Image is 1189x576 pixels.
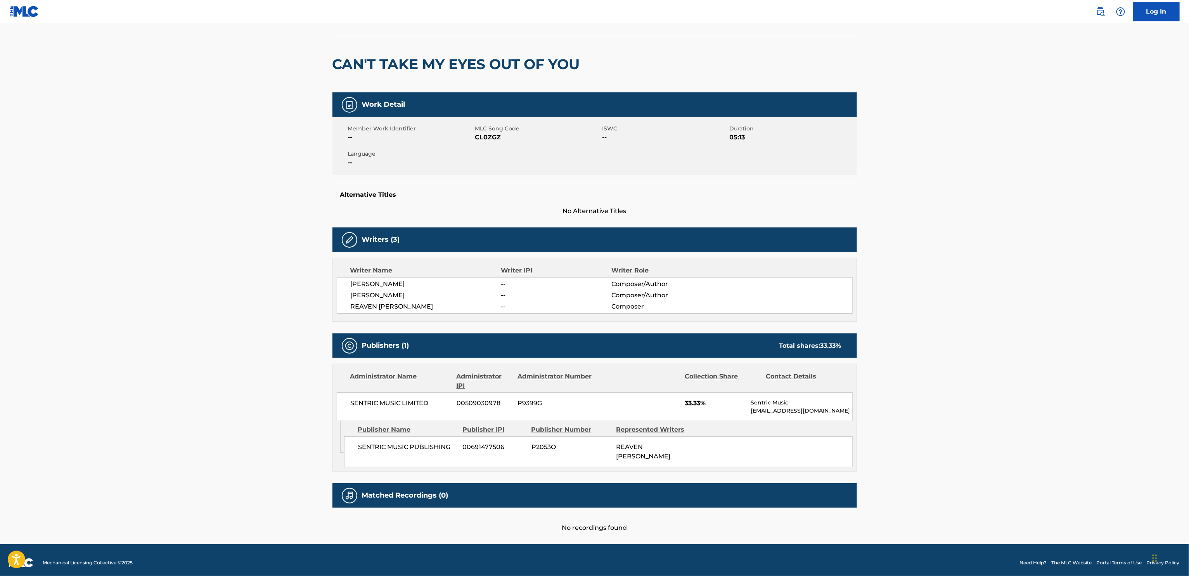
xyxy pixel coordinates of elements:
[350,266,501,275] div: Writer Name
[475,133,601,142] span: CL0ZGZ
[362,235,400,244] h5: Writers (3)
[685,372,760,390] div: Collection Share
[43,559,133,566] span: Mechanical Licensing Collective © 2025
[611,279,712,289] span: Composer/Author
[616,443,671,460] span: REAVEN [PERSON_NAME]
[348,158,473,167] span: --
[348,125,473,133] span: Member Work Identifier
[531,425,611,434] div: Publisher Number
[1052,559,1092,566] a: The MLC Website
[730,125,855,133] span: Duration
[1150,539,1189,576] div: Widget de chat
[517,399,593,408] span: P9399G
[1093,4,1108,19] a: Public Search
[350,372,451,390] div: Administrator Name
[362,491,448,500] h5: Matched Recordings (0)
[501,291,611,300] span: --
[1153,547,1157,570] div: Arrastar
[1150,539,1189,576] iframe: Chat Widget
[766,372,841,390] div: Contact Details
[345,491,354,500] img: Matched Recordings
[345,341,354,350] img: Publishers
[1133,2,1180,21] a: Log In
[457,399,512,408] span: 00509030978
[362,100,405,109] h5: Work Detail
[351,279,501,289] span: [PERSON_NAME]
[531,442,611,452] span: P2053O
[362,341,409,350] h5: Publishers (1)
[611,302,712,311] span: Composer
[457,372,512,390] div: Administrator IPI
[602,133,728,142] span: --
[332,56,584,73] h2: CAN'T TAKE MY EYES OUT OF YOU
[9,6,39,17] img: MLC Logo
[517,372,593,390] div: Administrator Number
[501,302,611,311] span: --
[501,279,611,289] span: --
[501,266,611,275] div: Writer IPI
[685,399,745,408] span: 33.33%
[730,133,855,142] span: 05:13
[1097,559,1142,566] a: Portal Terms of Use
[779,341,841,350] div: Total shares:
[345,100,354,109] img: Work Detail
[751,399,852,407] p: Sentric Music
[1116,7,1125,16] img: help
[462,425,526,434] div: Publisher IPI
[332,206,857,216] span: No Alternative Titles
[1020,559,1047,566] a: Need Help?
[358,425,457,434] div: Publisher Name
[611,266,712,275] div: Writer Role
[611,291,712,300] span: Composer/Author
[345,235,354,245] img: Writers
[340,191,849,199] h5: Alternative Titles
[1113,4,1128,19] div: Help
[358,442,457,452] span: SENTRIC MUSIC PUBLISHING
[475,125,601,133] span: MLC Song Code
[1147,559,1180,566] a: Privacy Policy
[616,425,696,434] div: Represented Writers
[820,342,841,349] span: 33.33 %
[351,291,501,300] span: [PERSON_NAME]
[602,125,728,133] span: ISWC
[751,407,852,415] p: [EMAIL_ADDRESS][DOMAIN_NAME]
[351,399,451,408] span: SENTRIC MUSIC LIMITED
[348,133,473,142] span: --
[348,150,473,158] span: Language
[463,442,526,452] span: 00691477506
[1096,7,1105,16] img: search
[351,302,501,311] span: REAVEN [PERSON_NAME]
[332,508,857,533] div: No recordings found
